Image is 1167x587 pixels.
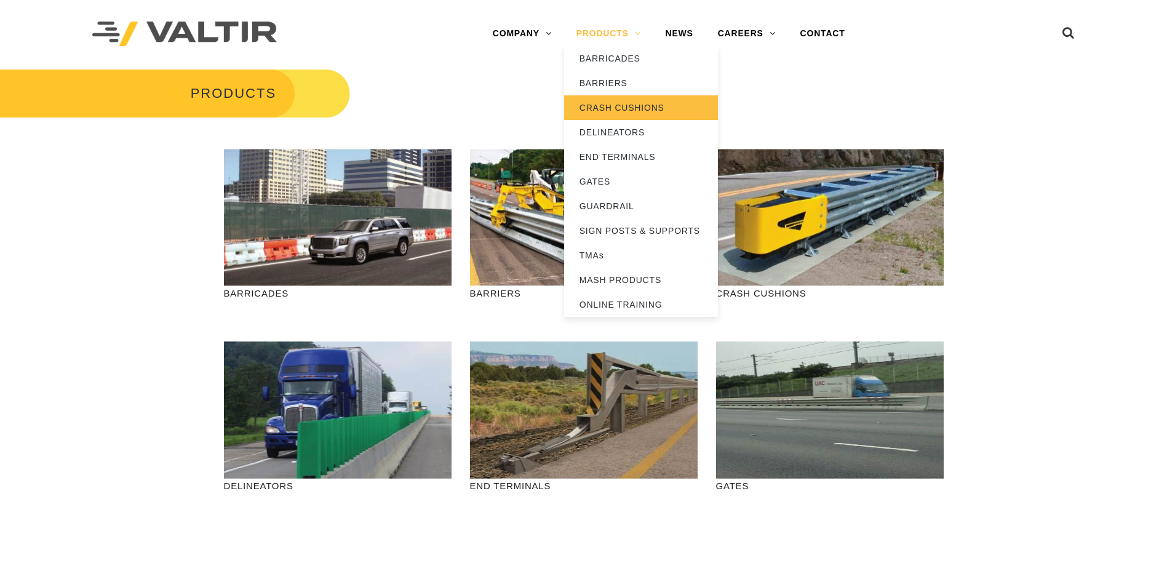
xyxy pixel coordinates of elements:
a: CAREERS [706,22,788,46]
p: DELINEATORS [224,479,452,493]
p: BARRICADES [224,286,452,300]
p: CRASH CUSHIONS [716,286,944,300]
a: BARRIERS [564,71,718,95]
a: MASH PRODUCTS [564,268,718,292]
a: GATES [564,169,718,194]
p: END TERMINALS [470,479,698,493]
a: GUARDRAIL [564,194,718,218]
p: BARRIERS [470,286,698,300]
a: CONTACT [788,22,858,46]
img: Valtir [92,22,277,47]
a: DELINEATORS [564,120,718,145]
a: SIGN POSTS & SUPPORTS [564,218,718,243]
a: NEWS [653,22,706,46]
p: GATES [716,479,944,493]
a: PRODUCTS [564,22,653,46]
a: CRASH CUSHIONS [564,95,718,120]
a: COMPANY [480,22,564,46]
a: END TERMINALS [564,145,718,169]
a: BARRICADES [564,46,718,71]
a: TMAs [564,243,718,268]
a: ONLINE TRAINING [564,292,718,317]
